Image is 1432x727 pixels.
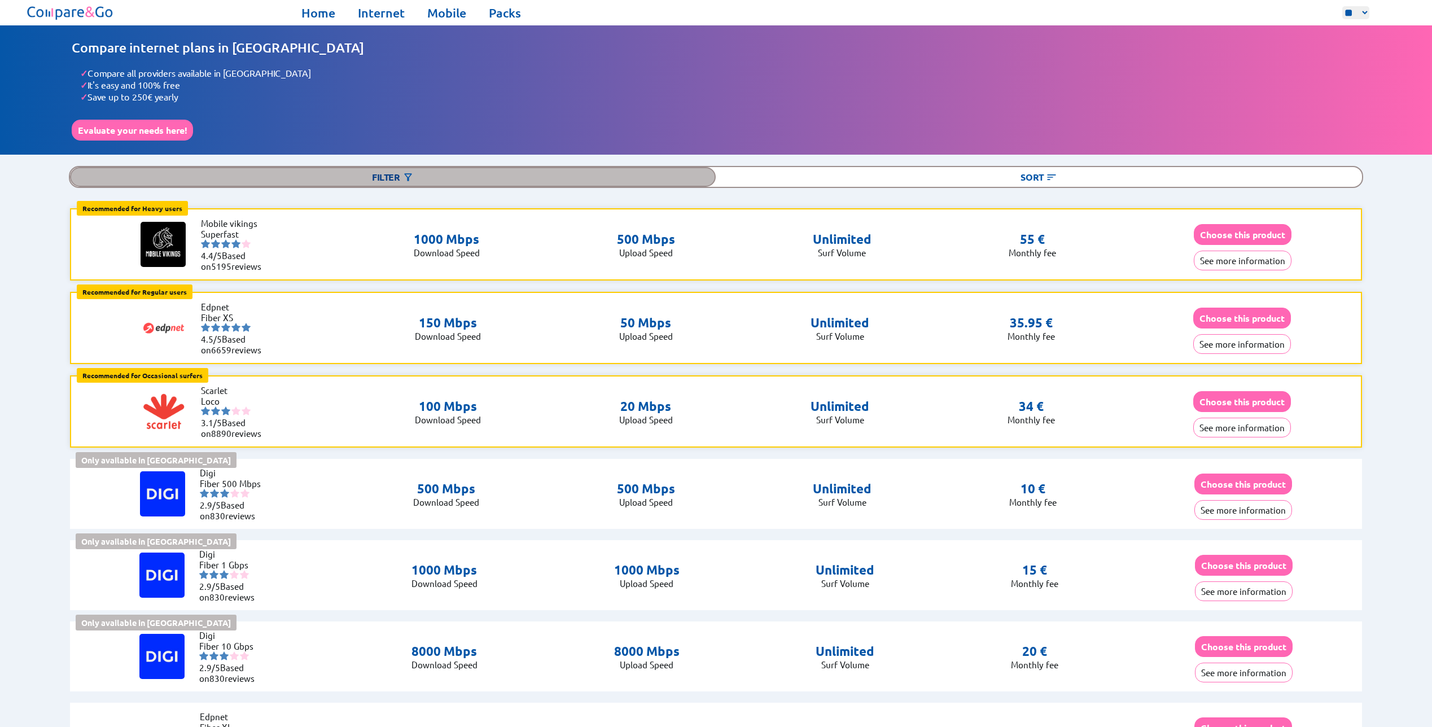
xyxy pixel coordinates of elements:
p: Surf Volume [811,331,869,341]
li: Compare all providers available in [GEOGRAPHIC_DATA] [80,67,1360,79]
img: starnr5 [242,323,251,332]
span: 6659 [211,344,231,355]
p: Upload Speed [617,497,675,507]
span: 4.5/5 [201,334,222,344]
li: Fiber 1 Gbps [199,559,267,570]
img: starnr3 [221,323,230,332]
img: starnr1 [201,406,210,415]
p: Unlimited [811,315,869,331]
li: Based on reviews [199,581,267,602]
img: starnr5 [240,489,249,498]
button: Choose this product [1194,474,1292,494]
p: Monthly fee [1008,331,1055,341]
p: Monthly fee [1008,414,1055,425]
a: Choose this product [1193,396,1291,407]
b: Only available in [GEOGRAPHIC_DATA] [81,455,231,465]
li: Fiber 10 Gbps [199,641,267,651]
a: See more information [1194,255,1291,266]
img: starnr1 [201,323,210,332]
p: 500 Mbps [413,481,479,497]
p: Surf Volume [811,414,869,425]
p: Upload Speed [619,331,673,341]
p: Unlimited [813,231,872,247]
button: See more information [1194,500,1292,520]
button: Evaluate your needs here! [72,120,193,141]
img: starnr2 [211,323,220,332]
p: 1000 Mbps [411,562,478,578]
span: ✓ [80,67,87,79]
span: 8890 [211,428,231,439]
span: ✓ [80,91,87,103]
p: Monthly fee [1009,247,1056,258]
p: 55 € [1020,231,1045,247]
img: Logo of Scarlet [141,389,186,434]
img: starnr4 [230,651,239,660]
img: starnr2 [210,489,219,498]
p: Unlimited [811,398,869,414]
img: starnr2 [211,239,220,248]
p: Surf Volume [816,659,874,670]
img: starnr4 [231,239,240,248]
img: starnr4 [230,489,239,498]
img: starnr3 [220,570,229,579]
img: starnr5 [242,239,251,248]
a: Mobile [427,5,466,21]
img: starnr3 [220,651,229,660]
p: Download Speed [414,247,480,258]
a: Packs [489,5,521,21]
li: Digi [199,549,267,559]
li: Based on reviews [199,662,267,684]
li: Digi [200,467,268,478]
img: Logo of Digi [139,553,185,598]
b: Only available in [GEOGRAPHIC_DATA] [81,617,231,628]
span: 830 [210,510,225,521]
button: Choose this product [1195,636,1293,657]
img: Logo of Mobile vikings [141,222,186,267]
li: Edpnet [201,301,269,312]
p: Unlimited [813,481,872,497]
li: Superfast [201,229,269,239]
img: Logo of Digi [139,634,185,679]
li: Save up to 250€ yearly [80,91,1360,103]
span: 2.9/5 [200,500,221,510]
img: starnr2 [211,406,220,415]
p: 34 € [1019,398,1044,414]
p: 35.95 € [1010,315,1053,331]
a: See more information [1193,422,1291,433]
li: Mobile vikings [201,218,269,229]
span: 2.9/5 [199,581,220,592]
span: ✓ [80,79,87,91]
button: Choose this product [1195,555,1293,576]
p: Upload Speed [619,414,673,425]
a: Choose this product [1195,641,1293,652]
b: Recommended for Occasional surfers [82,371,203,380]
span: 3.1/5 [201,417,222,428]
div: Sort [716,167,1362,187]
img: starnr2 [209,651,218,660]
li: Based on reviews [200,500,268,521]
button: See more information [1194,251,1291,270]
li: Digi [199,630,267,641]
p: Surf Volume [813,497,872,507]
p: 8000 Mbps [614,643,680,659]
h1: Compare internet plans in [GEOGRAPHIC_DATA] [72,40,1360,56]
p: Unlimited [816,643,874,659]
p: 20 € [1022,643,1047,659]
a: Home [301,5,335,21]
li: Based on reviews [201,250,269,271]
img: starnr1 [199,651,208,660]
span: 830 [209,592,225,602]
button: Choose this product [1193,391,1291,412]
p: 15 € [1022,562,1047,578]
img: starnr4 [230,570,239,579]
img: starnr1 [200,489,209,498]
b: Recommended for Regular users [82,287,187,296]
span: 4.4/5 [201,250,222,261]
img: starnr3 [221,406,230,415]
li: Loco [201,396,269,406]
img: Button open the filtering menu [402,172,414,183]
b: Recommended for Heavy users [82,204,182,213]
p: Download Speed [411,659,478,670]
p: Upload Speed [617,247,675,258]
p: Upload Speed [614,659,680,670]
